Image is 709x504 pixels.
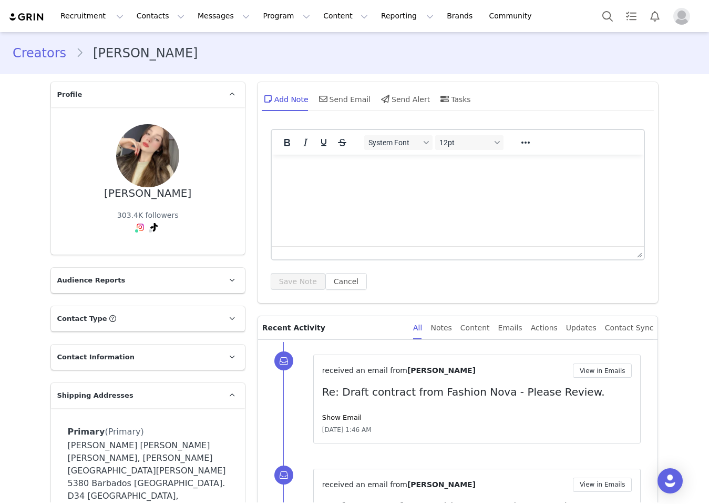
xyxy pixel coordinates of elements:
[278,135,296,150] button: Bold
[531,316,558,340] div: Actions
[407,480,476,489] span: [PERSON_NAME]
[317,4,374,28] button: Content
[54,4,130,28] button: Recruitment
[438,86,471,112] div: Tasks
[322,480,407,489] span: received an email from
[116,124,179,187] img: 97e8a983-bfe7-46eb-8e10-6baaa844a0f3.jpg
[573,364,632,378] button: View in Emails
[605,316,654,340] div: Contact Sync
[322,414,362,421] a: Show Email
[483,4,543,28] a: Community
[667,8,701,25] button: Profile
[57,352,135,362] span: Contact Information
[435,135,504,150] button: Font sizes
[460,316,490,340] div: Content
[620,4,643,28] a: Tasks
[333,135,351,150] button: Strikethrough
[68,427,105,437] span: Primary
[105,427,143,437] span: (Primary)
[643,4,666,28] button: Notifications
[375,4,440,28] button: Reporting
[104,187,191,199] div: [PERSON_NAME]
[57,89,83,100] span: Profile
[379,86,430,112] div: Send Alert
[117,210,179,221] div: 303.4K followers
[440,4,482,28] a: Brands
[136,223,145,231] img: instagram.svg
[407,366,476,375] span: [PERSON_NAME]
[439,138,491,147] span: 12pt
[315,135,333,150] button: Underline
[364,135,433,150] button: Fonts
[130,4,191,28] button: Contacts
[191,4,256,28] button: Messages
[317,86,371,112] div: Send Email
[368,138,420,147] span: System Font
[296,135,314,150] button: Italic
[573,478,632,492] button: View in Emails
[413,316,422,340] div: All
[596,4,619,28] button: Search
[271,273,325,290] button: Save Note
[322,425,372,435] span: [DATE] 1:46 AM
[8,12,45,22] img: grin logo
[322,366,407,375] span: received an email from
[673,8,690,25] img: placeholder-profile.jpg
[13,44,76,63] a: Creators
[262,86,309,112] div: Add Note
[57,390,133,401] span: Shipping Addresses
[57,275,126,286] span: Audience Reports
[272,155,644,246] iframe: Rich Text Area
[256,4,316,28] button: Program
[322,384,632,400] p: Re: Draft contract from Fashion Nova - Please Review.
[430,316,451,340] div: Notes
[657,468,683,493] div: Open Intercom Messenger
[262,316,405,339] p: Recent Activity
[566,316,597,340] div: Updates
[498,316,522,340] div: Emails
[517,135,535,150] button: Reveal or hide additional toolbar items
[57,314,107,324] span: Contact Type
[633,247,644,259] div: Press the Up and Down arrow keys to resize the editor.
[325,273,367,290] button: Cancel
